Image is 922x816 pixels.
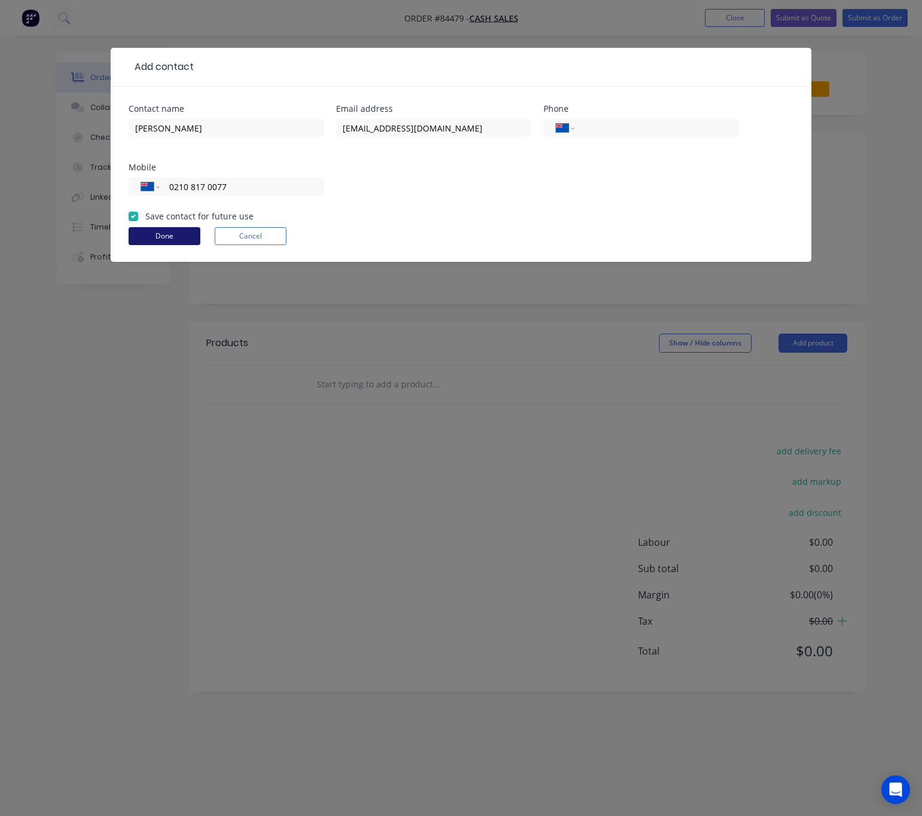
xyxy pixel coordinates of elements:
[129,60,194,74] div: Add contact
[129,105,324,113] div: Contact name
[881,775,910,804] div: Open Intercom Messenger
[145,210,254,222] label: Save contact for future use
[215,227,286,245] button: Cancel
[544,105,739,113] div: Phone
[129,163,324,172] div: Mobile
[336,105,532,113] div: Email address
[129,227,200,245] button: Done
